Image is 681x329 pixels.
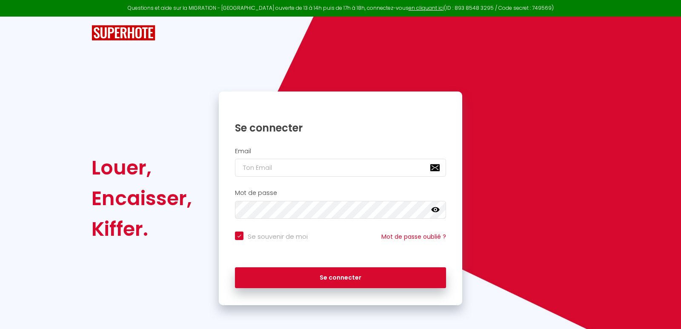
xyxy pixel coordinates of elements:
h1: Se connecter [235,121,446,134]
div: Louer, [92,152,192,183]
div: Kiffer. [92,214,192,244]
h2: Email [235,148,446,155]
input: Ton Email [235,159,446,177]
a: Mot de passe oublié ? [381,232,446,241]
img: SuperHote logo [92,25,155,41]
a: en cliquant ici [409,4,444,11]
button: Se connecter [235,267,446,289]
div: Encaisser, [92,183,192,214]
h2: Mot de passe [235,189,446,197]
